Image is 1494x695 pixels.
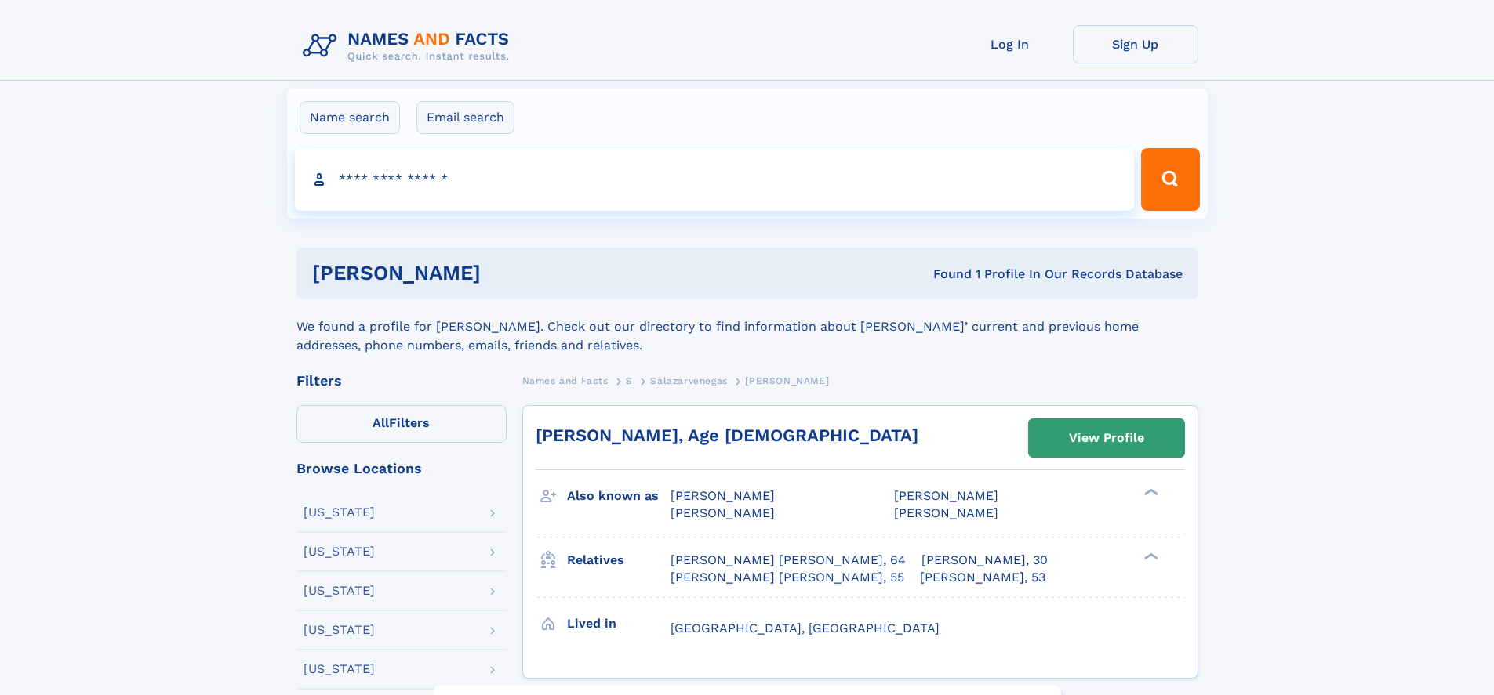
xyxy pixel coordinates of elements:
[894,488,998,503] span: [PERSON_NAME]
[304,663,375,675] div: [US_STATE]
[671,505,775,520] span: [PERSON_NAME]
[1029,419,1184,457] a: View Profile
[567,610,671,637] h3: Lived in
[1141,148,1199,211] button: Search Button
[567,547,671,574] h3: Relatives
[296,299,1198,355] div: We found a profile for [PERSON_NAME]. Check out our directory to find information about [PERSON_N...
[650,371,727,390] a: Salazarvenegas
[671,488,775,503] span: [PERSON_NAME]
[671,552,906,569] a: [PERSON_NAME] [PERSON_NAME], 64
[296,374,507,388] div: Filters
[373,415,389,430] span: All
[304,506,375,519] div: [US_STATE]
[1073,25,1198,63] a: Sign Up
[536,425,918,445] a: [PERSON_NAME], Age [DEMOGRAPHIC_DATA]
[522,371,609,390] a: Names and Facts
[921,552,1048,569] a: [PERSON_NAME], 30
[1140,551,1159,561] div: ❯
[947,25,1073,63] a: Log In
[304,545,375,558] div: [US_STATE]
[296,405,507,443] label: Filters
[304,585,375,597] div: [US_STATE]
[671,621,940,635] span: [GEOGRAPHIC_DATA], [GEOGRAPHIC_DATA]
[296,25,522,67] img: Logo Names and Facts
[295,148,1135,211] input: search input
[650,375,727,386] span: Salazarvenegas
[745,375,829,386] span: [PERSON_NAME]
[671,569,904,586] a: [PERSON_NAME] [PERSON_NAME], 55
[707,266,1183,283] div: Found 1 Profile In Our Records Database
[894,505,998,520] span: [PERSON_NAME]
[304,624,375,636] div: [US_STATE]
[1069,420,1144,456] div: View Profile
[626,371,633,390] a: S
[416,101,514,134] label: Email search
[567,483,671,509] h3: Also known as
[1140,487,1159,498] div: ❯
[296,462,507,476] div: Browse Locations
[626,375,633,386] span: S
[920,569,1045,586] a: [PERSON_NAME], 53
[312,263,707,283] h1: [PERSON_NAME]
[300,101,400,134] label: Name search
